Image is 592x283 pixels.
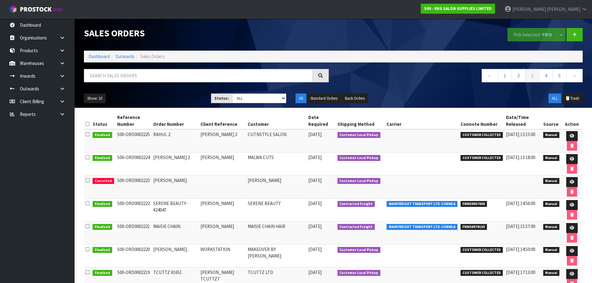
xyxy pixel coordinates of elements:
strong: Status: [214,96,229,101]
span: [DATE] 14:56:00 [506,200,535,206]
span: FWM58978193 [461,224,487,230]
span: Manual [543,270,560,276]
th: Source [542,112,561,129]
td: SERENE BEAUTY [246,199,307,221]
td: SERENE BEAUTY -#24047 [152,199,199,221]
td: [PERSON_NAME].. [152,244,199,267]
span: [DATE] [308,177,322,183]
span: Customer Local Pickup [337,270,381,276]
span: CUSTOMER COLLECTED [461,132,503,138]
span: Customer Local Pickup [337,155,381,161]
a: 1 [498,69,512,82]
td: CUTNSTYLE SALON [246,129,307,153]
td: MAISIE CHAIN. [152,221,199,244]
strong: S00 - RKG SALON SUPPLIES LIMITED [424,6,492,11]
span: Finalised [93,270,112,276]
button: ALL [548,94,561,103]
span: CUSTOMER COLLECTED [461,247,503,253]
td: MALWA CUTS [246,153,307,176]
span: [DATE] 17:13:00 [506,269,535,275]
td: WORKSTATION [199,244,246,267]
a: ← [482,69,498,82]
th: Status [91,112,116,129]
span: MAINFREIGHT TRANSPORT LTD -CONWLA [387,224,457,230]
td: [PERSON_NAME] [246,176,307,199]
th: Action [561,112,583,129]
span: CUSTOMER COLLECTED [461,155,503,161]
span: Finalised [93,247,112,253]
span: [PERSON_NAME] [512,6,546,12]
span: [DATE] [308,200,322,206]
a: Outwards [115,53,135,59]
td: [PERSON_NAME] [199,199,246,221]
button: Back Orders [342,94,368,103]
span: [DATE] 13:18:00 [506,154,535,160]
span: Manual [543,178,560,184]
td: S00-ORD0002221 [116,221,152,244]
a: S00 - RKG SALON SUPPLIES LIMITED [421,4,495,14]
span: [DATE] [308,246,322,252]
span: Finalised [93,132,112,138]
button: Standard Orders [307,94,341,103]
h1: Sales Orders [84,28,329,38]
a: 3 [525,69,539,82]
a: 2 [512,69,525,82]
span: Manual [543,155,560,161]
td: S00-ORD0002220 [116,244,152,267]
td: S00-ORD0002224 [116,153,152,176]
strong: FIFO [542,32,552,38]
span: Customer Local Pickup [337,132,381,138]
span: Manual [543,132,560,138]
span: Finalised [93,201,112,207]
th: Client Reference [199,112,246,129]
td: MAISIE CHAIN HAIR [246,221,307,244]
span: Contracted Freight [337,201,375,207]
a: 5 [553,69,567,82]
img: cube-alt.png [9,5,17,13]
a: 4 [539,69,553,82]
td: S00-ORD0002223 [116,176,152,199]
th: Date Required [307,112,336,129]
td: MAKEOVER BY [PERSON_NAME] [246,244,307,267]
span: FWM58957600 [461,201,487,207]
span: Manual [543,201,560,207]
span: Sales Orders [140,53,165,59]
small: WMS [53,7,62,13]
a: Dashboard [89,53,110,59]
span: Contracted Freight [337,224,375,230]
span: Manual [543,247,560,253]
span: Customer Local Pickup [337,247,381,253]
span: [DATE] 15:57:00 [506,223,535,229]
td: [PERSON_NAME] [199,153,246,176]
span: Customer Local Pickup [337,178,381,184]
span: Finalised [93,155,112,161]
input: Search sales orders [84,69,313,82]
th: Connote Number [459,112,505,129]
th: Customer [246,112,307,129]
span: [DATE] 14:50:00 [506,246,535,252]
td: [PERSON_NAME] [199,221,246,244]
span: Manual [543,224,560,230]
th: Carrier [385,112,459,129]
button: All [296,94,306,103]
td: RAHUL 2 [152,129,199,153]
button: Pick Selected -FIFO [507,28,558,41]
button: Trash [562,94,583,103]
th: Shipping Method [336,112,385,129]
td: [PERSON_NAME] [152,176,199,199]
button: Show: 10 [84,94,106,103]
td: [PERSON_NAME] 2 [199,129,246,153]
span: [DATE] [308,223,322,229]
span: Finalised [93,224,112,230]
th: Date/Time Released [504,112,542,129]
span: Cancelled [93,178,114,184]
span: [DATE] [308,154,322,160]
a: → [566,69,583,82]
td: S00-ORD0002225 [116,129,152,153]
span: [DATE] 13:15:00 [506,131,535,137]
span: MAINFREIGHT TRANSPORT LTD -CONWLA [387,201,457,207]
th: Reference Number [116,112,152,129]
span: [DATE] [308,131,322,137]
span: [DATE] [308,269,322,275]
nav: Page navigation [338,69,583,84]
